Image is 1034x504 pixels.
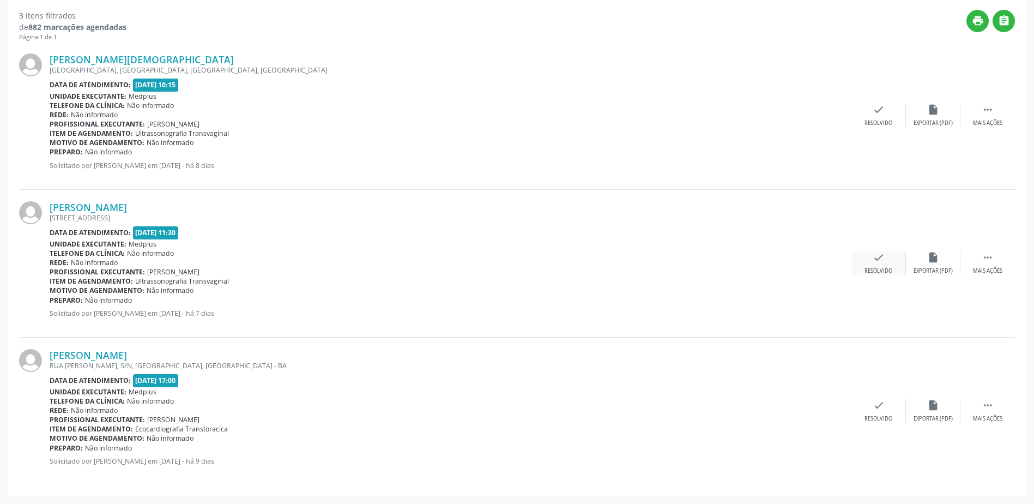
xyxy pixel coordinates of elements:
b: Unidade executante: [50,92,126,101]
b: Preparo: [50,296,83,305]
i: check [873,251,885,263]
a: [PERSON_NAME] [50,201,127,213]
div: Resolvido [864,119,892,127]
span: Não informado [71,406,118,415]
b: Unidade executante: [50,239,126,249]
div: Resolvido [864,267,892,275]
div: Exportar (PDF) [914,119,953,127]
span: Não informado [147,434,194,443]
b: Data de atendimento: [50,228,131,237]
p: Solicitado por [PERSON_NAME] em [DATE] - há 7 dias [50,309,851,318]
span: Não informado [127,249,174,258]
div: Resolvido [864,415,892,423]
i: check [873,399,885,411]
div: Exportar (PDF) [914,267,953,275]
b: Rede: [50,258,69,267]
span: Não informado [85,296,132,305]
i:  [998,15,1010,27]
div: RUA [PERSON_NAME], S/N, [GEOGRAPHIC_DATA], [GEOGRAPHIC_DATA] - BA [50,361,851,370]
span: Não informado [71,258,118,267]
b: Profissional executante: [50,119,145,129]
b: Item de agendamento: [50,129,133,138]
div: Mais ações [973,119,1002,127]
div: [STREET_ADDRESS] [50,213,851,223]
span: Medplus [129,387,156,397]
b: Rede: [50,406,69,415]
i:  [982,104,994,116]
span: Não informado [85,147,132,157]
a: [PERSON_NAME] [50,349,127,361]
strong: 882 marcações agendadas [28,22,126,32]
span: [DATE] 11:30 [133,226,179,239]
img: img [19,53,42,76]
b: Item de agendamento: [50,277,133,286]
span: Medplus [129,92,156,101]
span: Não informado [71,110,118,119]
b: Data de atendimento: [50,376,131,385]
span: Não informado [127,101,174,110]
b: Preparo: [50,147,83,157]
b: Rede: [50,110,69,119]
i:  [982,251,994,263]
button:  [993,10,1015,32]
a: [PERSON_NAME][DEMOGRAPHIC_DATA] [50,53,234,65]
i: check [873,104,885,116]
i:  [982,399,994,411]
i: insert_drive_file [927,251,939,263]
span: Ultrassonografia Transvaginal [135,129,229,138]
div: Exportar (PDF) [914,415,953,423]
span: Ultrassonografia Transvaginal [135,277,229,286]
b: Telefone da clínica: [50,249,125,258]
span: Não informado [147,138,194,147]
b: Preparo: [50,443,83,453]
div: [GEOGRAPHIC_DATA], [GEOGRAPHIC_DATA], [GEOGRAPHIC_DATA], [GEOGRAPHIC_DATA] [50,65,851,75]
span: Não informado [147,286,194,295]
button: print [966,10,989,32]
div: Mais ações [973,267,1002,275]
b: Profissional executante: [50,415,145,424]
b: Data de atendimento: [50,80,131,89]
div: Página 1 de 1 [19,33,126,42]
i: insert_drive_file [927,104,939,116]
b: Motivo de agendamento: [50,138,144,147]
span: Não informado [85,443,132,453]
span: [DATE] 10:15 [133,79,179,91]
p: Solicitado por [PERSON_NAME] em [DATE] - há 8 dias [50,161,851,170]
p: Solicitado por [PERSON_NAME] em [DATE] - há 9 dias [50,457,851,466]
img: img [19,349,42,372]
span: Ecocardiografia Transtoracica [135,424,228,434]
div: de [19,21,126,33]
span: [PERSON_NAME] [147,415,199,424]
b: Telefone da clínica: [50,397,125,406]
i: print [972,15,984,27]
b: Profissional executante: [50,267,145,277]
b: Motivo de agendamento: [50,286,144,295]
b: Item de agendamento: [50,424,133,434]
b: Unidade executante: [50,387,126,397]
i: insert_drive_file [927,399,939,411]
span: Não informado [127,397,174,406]
span: Medplus [129,239,156,249]
span: [PERSON_NAME] [147,267,199,277]
div: 3 itens filtrados [19,10,126,21]
span: [PERSON_NAME] [147,119,199,129]
b: Telefone da clínica: [50,101,125,110]
img: img [19,201,42,224]
b: Motivo de agendamento: [50,434,144,443]
div: Mais ações [973,415,1002,423]
span: [DATE] 17:00 [133,374,179,387]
